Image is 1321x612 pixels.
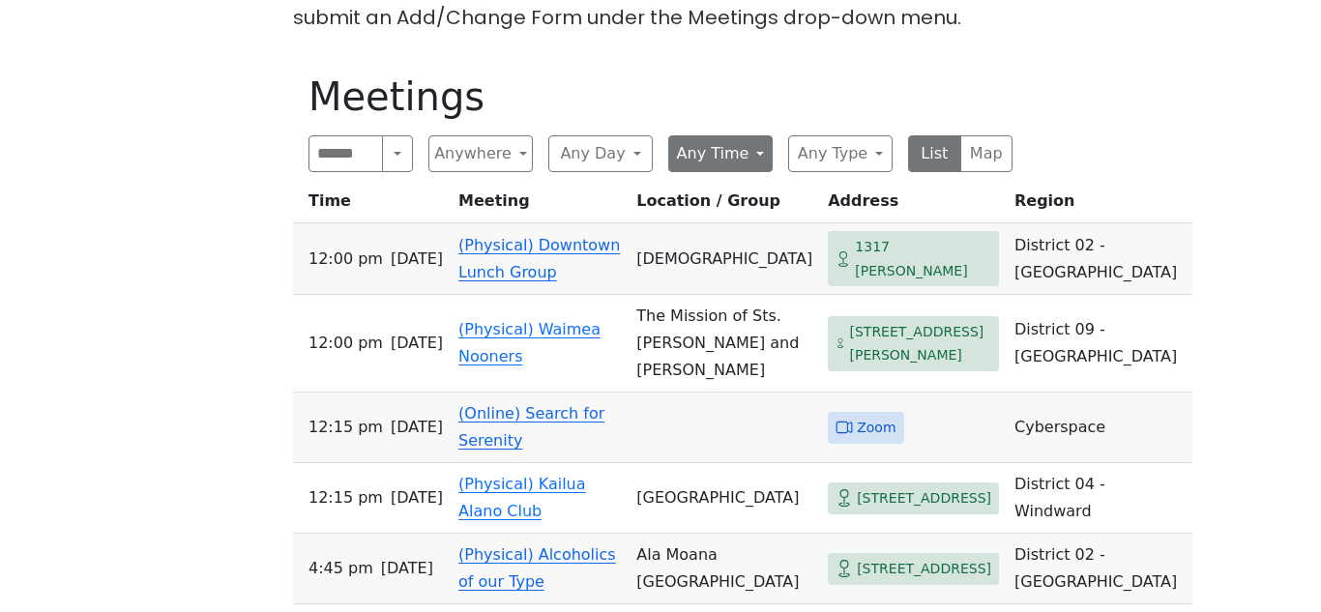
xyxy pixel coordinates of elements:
[908,135,961,172] button: List
[629,463,820,534] td: [GEOGRAPHIC_DATA]
[382,135,413,172] button: Search
[629,188,820,223] th: Location / Group
[308,246,383,273] span: 12:00 PM
[857,557,991,581] span: [STREET_ADDRESS]
[458,545,616,591] a: (Physical) Alcoholics of our Type
[458,404,604,450] a: (Online) Search for Serenity
[308,330,383,357] span: 12:00 PM
[451,188,629,223] th: Meeting
[428,135,533,172] button: Anywhere
[1007,295,1192,393] td: District 09 - [GEOGRAPHIC_DATA]
[629,223,820,295] td: [DEMOGRAPHIC_DATA]
[629,295,820,393] td: The Mission of Sts. [PERSON_NAME] and [PERSON_NAME]
[788,135,893,172] button: Any Type
[820,188,1007,223] th: Address
[391,484,443,511] span: [DATE]
[293,188,451,223] th: Time
[458,475,586,520] a: (Physical) Kailua Alano Club
[308,414,383,441] span: 12:15 PM
[857,416,895,440] span: Zoom
[1007,463,1192,534] td: District 04 - Windward
[1007,393,1192,463] td: Cyberspace
[849,320,991,367] span: [STREET_ADDRESS][PERSON_NAME]
[391,414,443,441] span: [DATE]
[381,555,433,582] span: [DATE]
[855,235,991,282] span: 1317 [PERSON_NAME]
[629,534,820,604] td: Ala Moana [GEOGRAPHIC_DATA]
[1007,188,1192,223] th: Region
[668,135,773,172] button: Any Time
[308,135,383,172] input: Search
[308,73,1013,120] h1: Meetings
[857,486,991,510] span: [STREET_ADDRESS]
[308,484,383,511] span: 12:15 PM
[458,236,620,281] a: (Physical) Downtown Lunch Group
[960,135,1013,172] button: Map
[458,320,601,365] a: (Physical) Waimea Nooners
[308,555,373,582] span: 4:45 PM
[1007,534,1192,604] td: District 02 - [GEOGRAPHIC_DATA]
[391,246,443,273] span: [DATE]
[1007,223,1192,295] td: District 02 - [GEOGRAPHIC_DATA]
[548,135,653,172] button: Any Day
[391,330,443,357] span: [DATE]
